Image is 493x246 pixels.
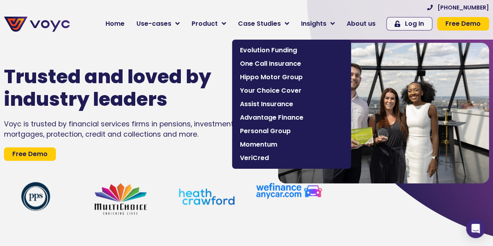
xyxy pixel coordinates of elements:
[240,113,343,122] span: Advantage Finance
[236,57,347,71] a: One Call Insurance
[240,140,343,149] span: Momentum
[12,151,48,157] span: Free Demo
[240,99,343,109] span: Assist Insurance
[236,151,347,165] a: VeriCred
[445,21,481,27] span: Free Demo
[236,124,347,138] a: Personal Group
[236,138,347,151] a: Momentum
[301,19,326,29] span: Insights
[405,21,424,27] span: Log In
[236,97,347,111] a: Assist Insurance
[347,19,376,29] span: About us
[236,111,347,124] a: Advantage Finance
[240,86,343,95] span: Your Choice Cover
[427,5,489,10] a: [PHONE_NUMBER]
[232,16,295,32] a: Case Studies
[106,19,125,29] span: Home
[238,19,281,29] span: Case Studies
[386,17,432,31] a: Log In
[240,126,343,136] span: Personal Group
[341,16,382,32] a: About us
[236,71,347,84] a: Hippo Motor Group
[4,17,70,32] img: voyc-full-logo
[240,153,343,163] span: VeriCred
[437,5,489,10] span: [PHONE_NUMBER]
[240,59,343,69] span: One Call Insurance
[186,16,232,32] a: Product
[240,46,343,55] span: Evolution Funding
[192,19,218,29] span: Product
[100,16,130,32] a: Home
[4,65,230,111] h1: Trusted and loved by industry leaders
[437,17,489,31] a: Free Demo
[236,44,347,57] a: Evolution Funding
[136,19,171,29] span: Use-cases
[236,84,347,97] a: Your Choice Cover
[295,16,341,32] a: Insights
[4,119,254,140] div: Voyc is trusted by financial services firms in pensions, investments, mortgages, protection, cred...
[240,72,343,82] span: Hippo Motor Group
[4,147,56,161] a: Free Demo
[130,16,186,32] a: Use-cases
[466,219,485,238] div: Open Intercom Messenger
